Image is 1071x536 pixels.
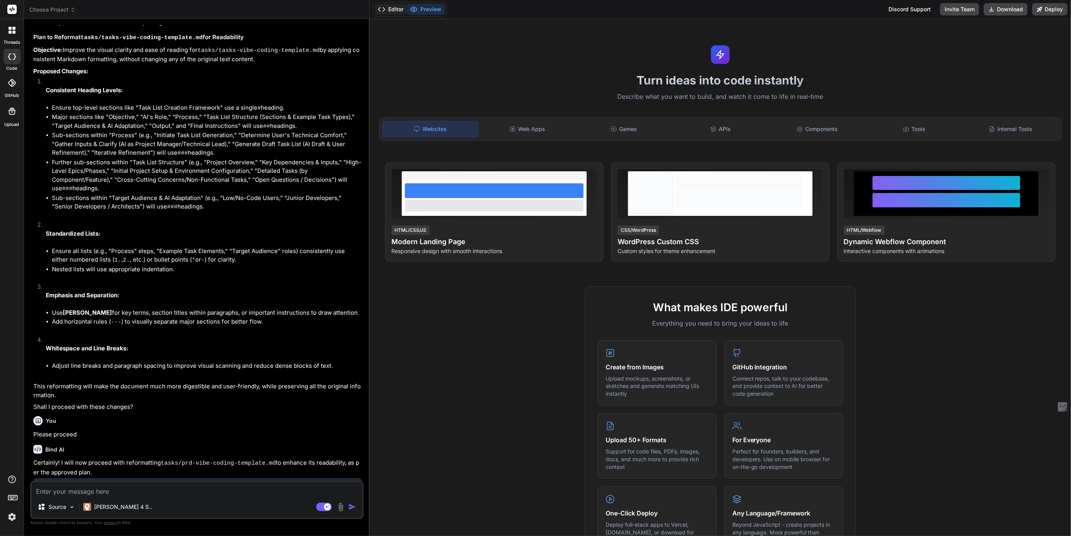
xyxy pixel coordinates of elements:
li: Further sub-sections within "Task List Structure" (e.g., "Project Overview," "Key Dependencies & ... [52,158,362,194]
label: threads [3,39,20,46]
label: Upload [5,121,19,128]
code: 2. [123,257,130,264]
p: Shall I proceed with these changes? [33,403,362,412]
div: Websites [382,121,478,137]
p: Always double-check its answers. Your in Bind [30,519,363,526]
li: Adjust line breaks and paragraph spacing to improve visual scanning and reduce dense blocks of text. [52,362,362,371]
p: [PERSON_NAME] 4 S.. [94,503,152,511]
p: Responsive design with smooth interactions [392,247,597,255]
strong: Emphasis and Separation: [46,291,119,299]
p: Improve the visual clarity and ease of reading for by applying consistent Markdown formatting, wi... [33,46,362,64]
h4: Any Language/Framework [732,508,835,518]
code: 1. [114,257,121,264]
p: Connect repos, talk to your codebase, and provide context to AI for better code generation [732,375,835,398]
li: Add horizontal rules ( ) to visually separate major sections for better flow. [52,317,362,327]
div: Games [577,121,672,137]
label: code [7,65,17,72]
li: Ensure top-level sections like "Task List Creation Framework" use a single heading. [52,103,362,113]
button: Deploy [1032,3,1068,16]
li: Ensure all lists (e.g., "Process" steps, "Example Task Elements," "Target Audience" roles) consis... [52,247,362,265]
code: --- [111,319,121,326]
button: Download [984,3,1028,16]
p: Custom styles for theme enhancement [618,247,823,255]
img: Pick Models [69,504,75,510]
span: privacy [104,520,118,525]
h3: Plan to Reformat for Readability [33,33,362,43]
code: tasks/tasks-vibe-coding-template.md [81,34,203,41]
strong: Proposed Changes: [33,67,88,75]
h1: Turn ideas into code instantly [374,73,1066,87]
code: tasks/tasks-vibe-coding-template.md [198,47,320,54]
p: Interactive components with animations [844,247,1049,255]
h4: GitHub Integration [732,362,835,372]
span: Choose Project [29,6,76,14]
label: GitHub [5,92,19,99]
h4: Dynamic Webflow Component [844,236,1049,247]
h4: Modern Landing Page [392,236,597,247]
p: Certainly! I will now proceed with reformatting to enhance its readability, as per the approved p... [33,458,362,477]
p: Describe what you want to build, and watch it come to life in real-time [374,92,1066,102]
p: Upload mockups, screenshots, or sketches and generate matching UIs instantly [606,375,708,398]
h4: One-Click Deploy [606,508,708,518]
div: Web Apps [480,121,575,137]
h6: You [46,417,56,425]
h6: Bind AI [45,446,64,453]
div: CSS/WordPress [618,226,659,235]
p: Source [48,503,66,511]
img: icon [348,503,356,511]
code: # [257,105,261,112]
code: ### [167,204,177,210]
li: Nested lists will use appropriate indentation. [52,265,362,274]
code: - [201,257,205,264]
li: Use for key terms, section titles within paragraphs, or important instructions to draw attention. [52,309,362,317]
img: Claude 4 Sonnet [83,503,91,511]
h4: Upload 50+ Formats [606,435,708,445]
strong: Standardized Lists: [46,230,100,237]
li: Sub-sections within "Target Audience & AI Adaptation" (e.g., "Low/No-Code Users," "Junior Develop... [52,194,362,212]
p: Please proceed [33,430,362,439]
p: Perfect for founders, builders, and developers. Use on mobile browser for on-the-go development [732,448,835,471]
p: This reformatting will make the document much more digestible and user-friendly, while preserving... [33,382,362,400]
div: Discord Support [884,3,935,16]
div: Internal Tools [963,121,1058,137]
strong: Objective: [33,46,63,53]
button: Editor [375,4,407,15]
h4: For Everyone [732,435,835,445]
strong: Whitespace and Line Breaks: [46,345,128,352]
p: Support for code files, PDFs, images, docs, and much more to provide rich context [606,448,708,471]
button: Invite Team [940,3,979,16]
button: Reformat PRD Vibe Coding TemplateClick to open Workbench [34,479,361,504]
div: HTML/CSS/JS [392,226,430,235]
li: Major sections like "Objective," "AI's Role," "Process," "Task List Structure (Sections & Example... [52,113,362,131]
div: APIs [673,121,768,137]
h4: WordPress Custom CSS [618,236,823,247]
div: Tools [866,121,961,137]
code: ### [177,150,188,157]
code: ## [263,123,270,130]
p: Everything you need to bring your ideas to life [597,319,843,328]
code: tasks/prd-vibe-coding-template.md [161,460,276,467]
img: attachment [336,503,345,512]
h4: Create from Images [606,362,708,372]
div: HTML/Webflow [844,226,885,235]
img: settings [5,510,19,524]
strong: Consistent Heading Levels: [46,86,123,94]
strong: [PERSON_NAME] [63,309,112,316]
div: Components [770,121,865,137]
button: Preview [407,4,445,15]
code: ### [62,186,72,192]
li: Sub-sections within "Process" (e.g., "Initiate Task List Generation," "Determine User's Technical... [52,131,362,158]
h2: What makes IDE powerful [597,299,843,315]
